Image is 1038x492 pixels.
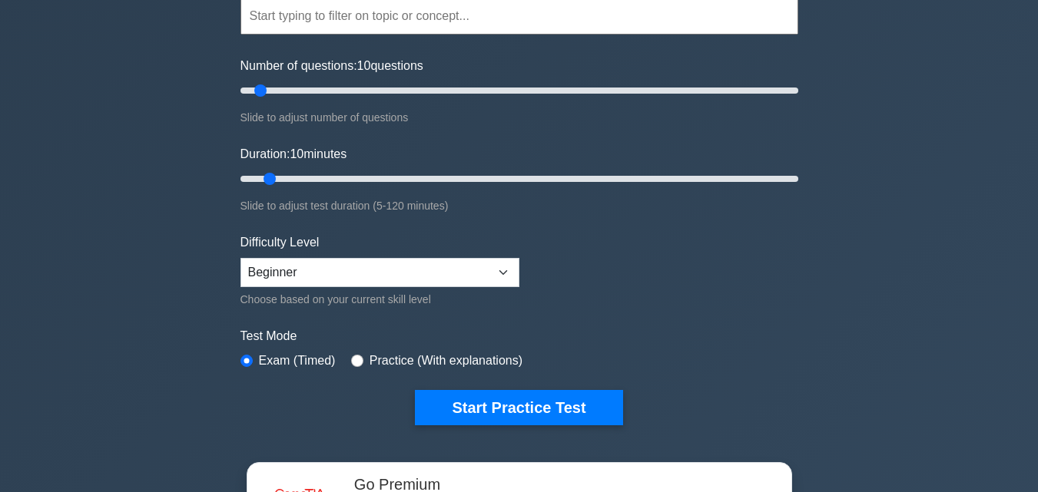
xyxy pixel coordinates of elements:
[370,352,522,370] label: Practice (With explanations)
[240,290,519,309] div: Choose based on your current skill level
[240,145,347,163] label: Duration: minutes
[259,352,336,370] label: Exam (Timed)
[240,196,798,215] div: Slide to adjust test duration (5-120 minutes)
[240,327,798,345] label: Test Mode
[240,233,320,252] label: Difficulty Level
[240,57,423,75] label: Number of questions: questions
[240,108,798,127] div: Slide to adjust number of questions
[290,147,303,160] span: 10
[357,59,371,72] span: 10
[415,390,622,425] button: Start Practice Test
